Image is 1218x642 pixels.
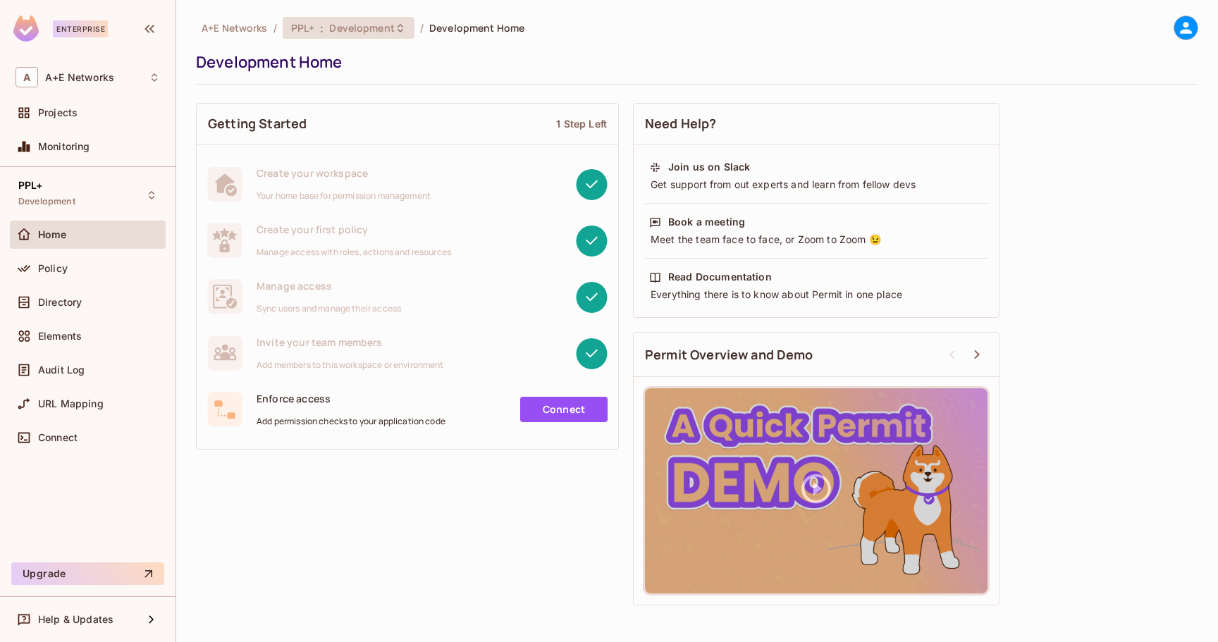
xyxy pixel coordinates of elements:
span: Getting Started [208,115,307,132]
span: Need Help? [645,115,717,132]
span: Manage access with roles, actions and resources [257,247,451,258]
li: / [273,21,277,35]
span: PPL+ [18,180,43,191]
span: PPL+ [291,21,315,35]
div: Get support from out experts and learn from fellow devs [649,178,983,192]
span: URL Mapping [38,398,104,409]
span: Invite your team members [257,335,444,349]
span: Development Home [429,21,524,35]
span: Elements [38,331,82,342]
div: Enterprise [53,20,108,37]
span: Policy [38,263,68,274]
span: Add permission checks to your application code [257,416,445,427]
div: Everything there is to know about Permit in one place [649,288,983,302]
span: Sync users and manage their access [257,303,401,314]
span: Workspace: A+E Networks [45,72,114,83]
span: Connect [38,432,78,443]
span: Directory [38,297,82,308]
span: A [16,67,38,87]
div: Development Home [196,51,1191,73]
span: Monitoring [38,141,90,152]
span: Enforce access [257,392,445,405]
span: Home [38,229,67,240]
span: Create your workspace [257,166,431,180]
span: Create your first policy [257,223,451,236]
div: Meet the team face to face, or Zoom to Zoom 😉 [649,233,983,247]
span: Help & Updates [38,614,113,625]
div: Book a meeting [668,215,745,229]
span: Your home base for permission management [257,190,431,202]
li: / [420,21,424,35]
div: 1 Step Left [556,117,607,130]
span: Audit Log [38,364,85,376]
span: Development [18,196,75,207]
span: : [319,23,324,34]
span: Projects [38,107,78,118]
span: Development [329,21,394,35]
button: Upgrade [11,562,164,585]
img: SReyMgAAAABJRU5ErkJggg== [13,16,39,42]
span: Manage access [257,279,401,292]
span: Add members to this workspace or environment [257,359,444,371]
a: Connect [520,397,608,422]
span: the active workspace [202,21,268,35]
div: Join us on Slack [668,160,750,174]
span: Permit Overview and Demo [645,346,813,364]
div: Read Documentation [668,270,772,284]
